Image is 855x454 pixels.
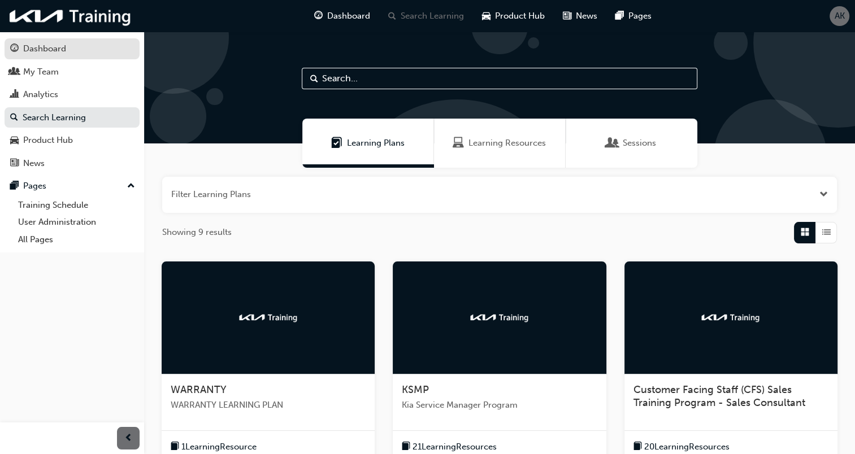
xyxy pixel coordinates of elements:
button: book-icon20LearningResources [633,440,730,454]
span: Sessions [607,137,618,150]
span: 20 Learning Resources [644,440,730,453]
a: User Administration [14,213,140,231]
a: news-iconNews [554,5,606,28]
span: up-icon [127,179,135,194]
img: kia-training [700,312,762,323]
div: Pages [23,180,46,193]
a: Product Hub [5,130,140,151]
div: News [23,157,45,170]
span: prev-icon [124,431,133,446]
span: 21 Learning Resources [413,440,497,453]
span: search-icon [388,9,396,23]
span: guage-icon [314,9,323,23]
span: WARRANTY [171,383,227,396]
span: Grid [801,226,809,239]
span: book-icon [171,440,179,454]
span: Customer Facing Staff (CFS) Sales Training Program - Sales Consultant [633,383,805,409]
span: car-icon [10,136,19,146]
span: AK [835,10,845,23]
div: Dashboard [23,42,66,55]
span: Learning Plans [347,137,405,150]
span: KSMP [402,383,429,396]
button: book-icon1LearningResource [171,440,257,454]
a: Analytics [5,84,140,105]
span: pages-icon [10,181,19,191]
span: search-icon [10,113,18,123]
a: search-iconSearch Learning [379,5,473,28]
span: 1 Learning Resource [181,440,257,453]
a: Dashboard [5,38,140,59]
span: Pages [628,10,652,23]
span: Sessions [623,137,656,150]
span: Dashboard [327,10,370,23]
span: WARRANTY LEARNING PLAN [171,399,366,412]
span: News [576,10,597,23]
a: Training Schedule [14,197,140,214]
a: Learning PlansLearning Plans [302,119,434,168]
a: Learning ResourcesLearning Resources [434,119,566,168]
span: Search Learning [401,10,464,23]
a: News [5,153,140,174]
span: book-icon [633,440,642,454]
span: Learning Resources [468,137,546,150]
a: SessionsSessions [566,119,697,168]
span: book-icon [402,440,410,454]
a: pages-iconPages [606,5,661,28]
span: Learning Plans [331,137,342,150]
button: Pages [5,176,140,197]
a: All Pages [14,231,140,248]
button: AK [830,6,849,26]
span: pages-icon [615,9,624,23]
div: Product Hub [23,134,73,147]
span: news-icon [10,159,19,169]
a: guage-iconDashboard [305,5,379,28]
img: kia-training [6,5,136,28]
a: My Team [5,62,140,82]
span: Search [310,72,318,85]
img: kia-training [468,312,531,323]
input: Search... [302,68,697,89]
span: Kia Service Manager Program [402,399,597,412]
span: List [822,226,831,239]
div: Analytics [23,88,58,101]
a: Search Learning [5,107,140,128]
span: car-icon [482,9,491,23]
span: people-icon [10,67,19,77]
span: Showing 9 results [162,226,232,239]
span: Learning Resources [453,137,464,150]
span: guage-icon [10,44,19,54]
div: My Team [23,66,59,78]
a: car-iconProduct Hub [473,5,554,28]
button: DashboardMy TeamAnalyticsSearch LearningProduct HubNews [5,36,140,176]
span: chart-icon [10,90,19,100]
span: news-icon [563,9,571,23]
img: kia-training [237,312,300,323]
button: Open the filter [819,188,828,201]
span: Product Hub [495,10,545,23]
button: book-icon21LearningResources [402,440,497,454]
